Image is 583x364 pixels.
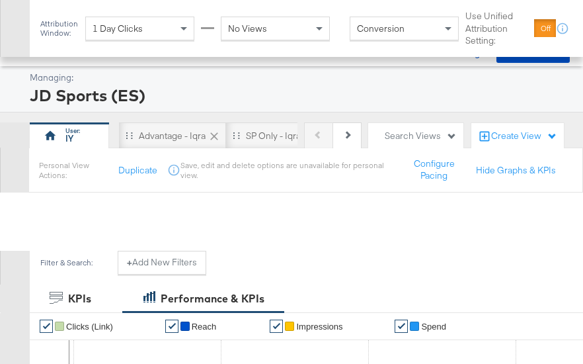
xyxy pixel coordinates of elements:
[40,19,79,38] div: Attribution Window:
[491,130,557,143] div: Create View
[28,46,46,57] span: /
[30,84,566,107] div: JD Sports (ES)
[465,10,529,47] label: Use Unified Attribution Setting:
[385,130,457,142] div: Search Views
[68,291,91,306] div: KPIs
[246,130,301,142] div: SP only - Iqra
[65,132,73,145] div: IY
[40,320,53,333] a: ✔
[126,132,133,139] div: Drag to reorder tab
[421,322,446,332] span: Spend
[296,322,342,332] span: Impressions
[30,71,566,84] div: Managing:
[180,160,387,181] div: Save, edit and delete options are unavailable for personal view.
[192,322,217,332] span: Reach
[118,164,157,177] button: Duplicate
[40,258,93,267] div: Filter & Search:
[165,320,178,333] a: ✔
[161,291,264,306] div: Performance & KPIs
[233,132,240,139] div: Drag to reorder tab
[66,322,113,332] span: Clicks (Link)
[93,23,143,34] span: 1 Day Clicks
[46,46,92,57] a: Dashboard
[393,154,476,187] button: Configure Pacing
[228,23,267,34] span: No Views
[39,160,114,181] div: Personal View Actions:
[357,23,405,34] span: Conversion
[118,251,206,275] button: +Add New Filters
[127,256,132,269] strong: +
[270,320,283,333] a: ✔
[13,46,28,57] span: Ads
[395,320,408,333] a: ✔
[139,130,206,142] div: Advantage - Iqra
[476,164,556,177] button: Hide Graphs & KPIs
